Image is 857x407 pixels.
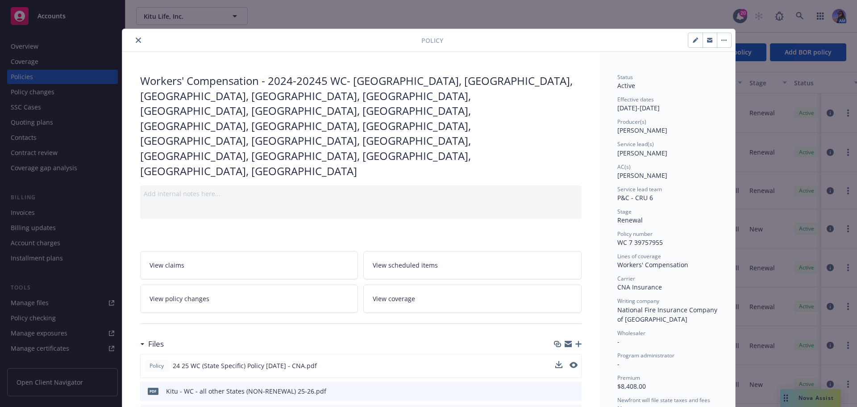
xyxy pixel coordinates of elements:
span: Effective dates [617,96,654,103]
span: Writing company [617,297,659,305]
span: Service lead(s) [617,140,654,148]
button: preview file [570,361,578,370]
span: Stage [617,208,632,215]
button: download file [556,386,563,396]
span: National Fire Insurance Company of [GEOGRAPHIC_DATA] [617,306,719,323]
span: pdf [148,388,158,394]
span: - [617,337,620,346]
span: Service lead team [617,185,662,193]
span: 24 25 WC (State Specific) Policy [DATE] - CNA.pdf [173,361,317,370]
span: Renewal [617,216,643,224]
span: $8,408.00 [617,382,646,390]
span: View policy changes [150,294,209,303]
span: Active [617,81,635,90]
a: View policy changes [140,285,358,313]
span: Wholesaler [617,329,645,337]
span: [PERSON_NAME] [617,126,667,134]
a: View claims [140,251,358,279]
span: Lines of coverage [617,252,661,260]
span: Carrier [617,275,635,282]
span: View scheduled items [373,260,438,270]
span: Premium [617,374,640,382]
div: Add internal notes here... [144,189,578,198]
span: View coverage [373,294,415,303]
span: Policy [421,36,443,45]
button: download file [555,361,562,370]
span: WC 7 39757955 [617,238,663,247]
span: P&C - CRU 6 [617,193,653,202]
span: - [617,360,620,368]
span: AC(s) [617,163,631,171]
div: Kitu - WC - all other States (NON-RENEWAL) 25-26.pdf [166,386,326,396]
div: Workers' Compensation - 2024-20245 WC- [GEOGRAPHIC_DATA], [GEOGRAPHIC_DATA], [GEOGRAPHIC_DATA], [... [140,73,582,178]
a: View coverage [363,285,582,313]
span: Status [617,73,633,81]
a: View scheduled items [363,251,582,279]
button: preview file [570,386,578,396]
span: Policy [148,362,166,370]
div: Workers' Compensation [617,260,717,269]
span: [PERSON_NAME] [617,149,667,157]
button: preview file [570,362,578,368]
span: [PERSON_NAME] [617,171,667,180]
span: Newfront will file state taxes and fees [617,396,710,404]
h3: Files [148,338,164,350]
button: download file [555,361,562,368]
span: Producer(s) [617,118,646,126]
div: Files [140,338,164,350]
span: Program administrator [617,352,674,359]
button: close [133,35,144,46]
span: View claims [150,260,184,270]
span: CNA Insurance [617,283,662,291]
div: [DATE] - [DATE] [617,96,717,113]
span: Policy number [617,230,653,238]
